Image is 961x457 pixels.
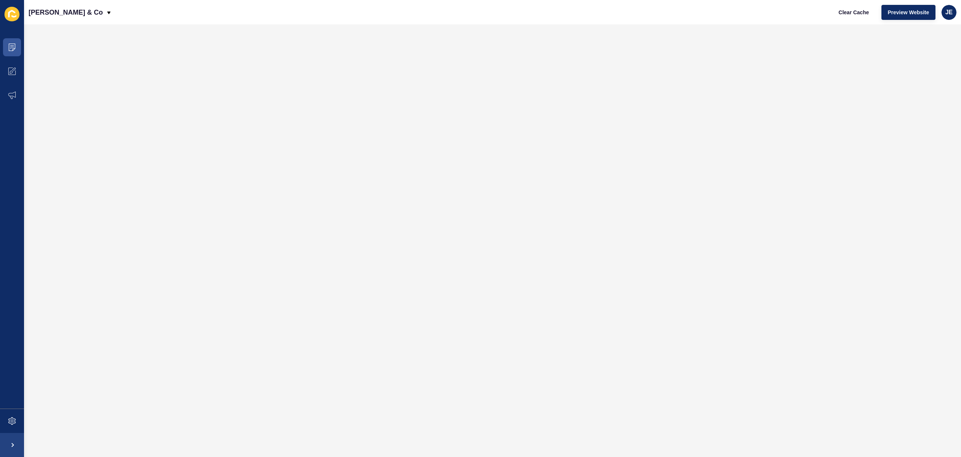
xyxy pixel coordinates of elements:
[832,5,875,20] button: Clear Cache
[881,5,935,20] button: Preview Website
[839,9,869,16] span: Clear Cache
[888,9,929,16] span: Preview Website
[29,3,103,22] p: [PERSON_NAME] & Co
[945,9,953,16] span: JE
